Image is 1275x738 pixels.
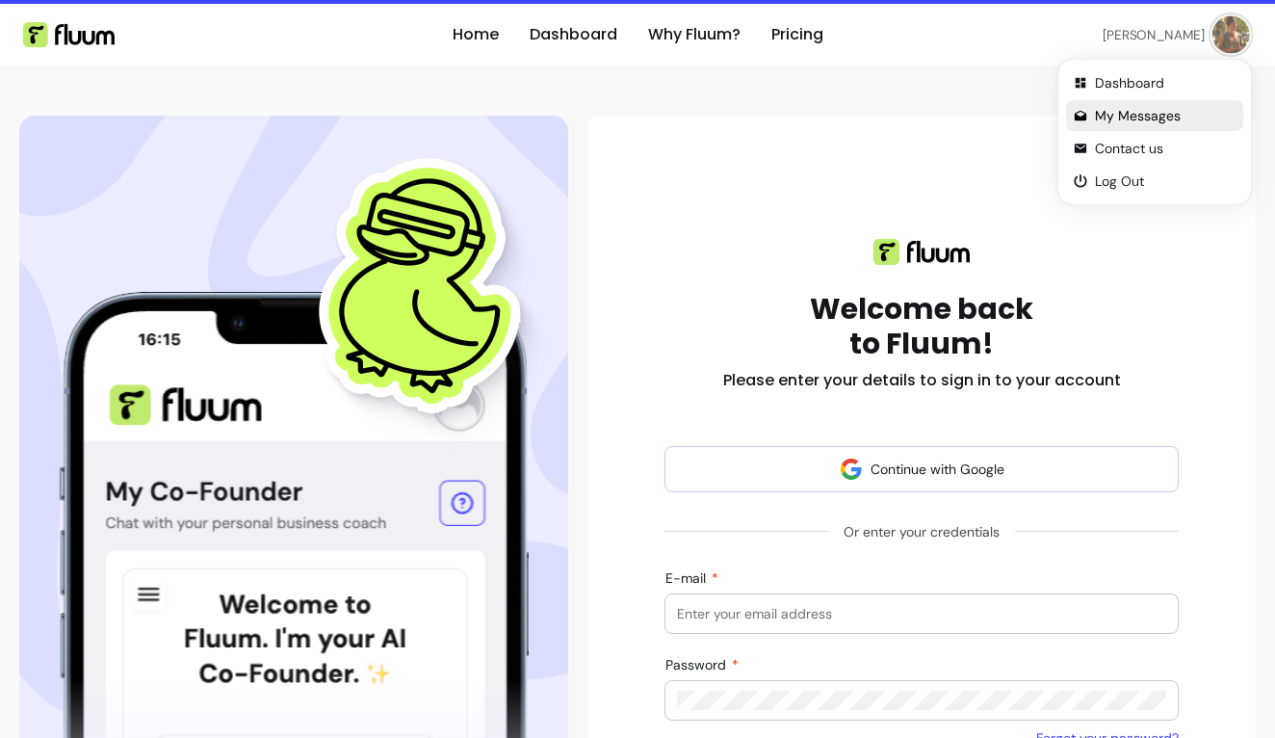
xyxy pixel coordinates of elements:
[1095,139,1236,158] span: Contact us
[677,604,1166,623] input: E-mail
[1062,64,1247,200] div: Profile Actions
[1103,25,1205,43] span: [PERSON_NAME]
[723,369,1121,392] h2: Please enter your details to sign in to your account
[648,23,741,46] a: Why Fluum?
[665,569,710,587] span: E-mail
[664,446,1179,492] button: Continue with Google
[840,458,863,481] img: avatar
[1095,171,1236,191] span: Log Out
[665,656,730,673] span: Password
[1095,106,1236,125] span: My Messages
[1066,67,1243,197] ul: Profile Actions
[530,23,617,46] a: Dashboard
[1212,16,1250,54] img: avatar
[23,22,115,47] img: Fluum Logo
[453,23,499,46] a: Home
[1095,73,1236,92] span: Dashboard
[771,23,823,46] a: Pricing
[828,514,1015,549] span: Or enter your credentials
[873,239,970,265] img: Fluum logo
[677,691,1166,710] input: Password
[810,292,1033,361] h1: Welcome back to Fluum!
